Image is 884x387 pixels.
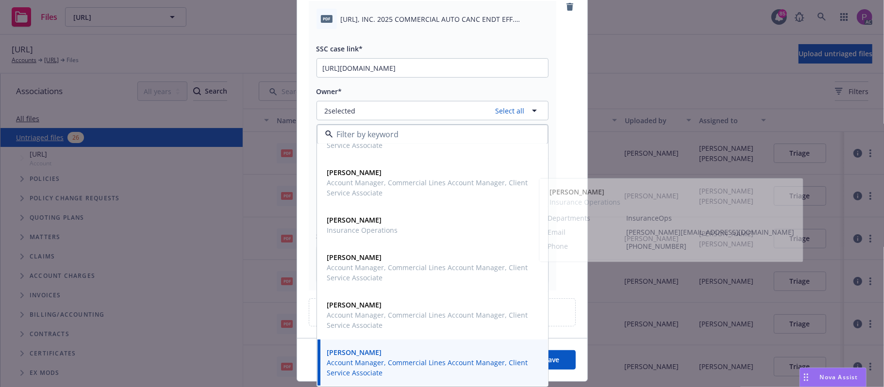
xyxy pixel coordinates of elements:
strong: [PERSON_NAME] [550,187,605,196]
strong: [PERSON_NAME] [327,168,382,177]
strong: [PERSON_NAME] [327,300,382,309]
span: Insurance Operations [550,197,621,207]
div: Upload files [309,298,576,326]
input: Copy ssc case link here... [317,59,548,77]
span: Account Manager, Commercial Lines Account Manager, Client Service Associate [327,177,536,198]
a: Select all [492,106,525,116]
span: Owner* [317,87,342,96]
a: remove [564,1,576,13]
button: 2selectedSelect all [317,101,549,120]
button: Save [529,350,576,370]
span: Account Manager, Commercial Lines Account Manager, Client Service Associate [327,310,536,330]
span: Phone [548,241,568,251]
span: [PHONE_NUMBER] [627,241,795,251]
strong: [PERSON_NAME] [327,348,382,357]
span: Account Manager, Commercial Lines Account Manager, Client Service Associate [327,357,536,378]
div: Drag to move [800,368,812,387]
button: Nova Assist [800,368,867,387]
span: InsuranceOps [627,213,795,223]
span: pdf [321,15,333,22]
span: Nova Assist [820,373,858,381]
span: Departments [548,213,591,223]
span: Account Manager, Commercial Lines Account Manager, Client Service Associate [327,262,536,283]
strong: [PERSON_NAME] [327,253,382,262]
input: Filter by keyword [333,129,528,140]
span: 2 selected [325,106,356,116]
span: [PERSON_NAME][EMAIL_ADDRESS][DOMAIN_NAME] [627,227,795,237]
span: SSC case link* [317,44,363,53]
span: Email [548,227,566,237]
span: [URL], INC. 2025 COMMERCIAL AUTO CANC ENDT EFF. [DATE].pdf [341,14,549,24]
strong: [PERSON_NAME] [327,215,382,225]
span: Insurance Operations [327,225,398,235]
